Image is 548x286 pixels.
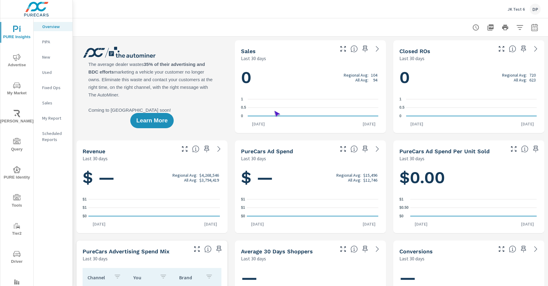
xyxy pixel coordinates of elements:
button: Make Fullscreen [338,244,348,254]
a: See more details in report [372,44,382,54]
p: $12,746 [363,178,377,183]
div: Fixed Ops [34,83,72,92]
span: Save this to your personalized report [360,244,370,254]
p: Last 30 days [399,255,424,262]
span: Number of Repair Orders Closed by the selected dealership group over the selected time range. [So... [509,45,516,52]
span: Learn More [136,118,168,123]
p: All Avg: [184,178,197,183]
text: 0.5 [241,106,246,110]
span: A rolling 30 day total of daily Shoppers on the dealership website, averaged over the selected da... [350,245,358,253]
p: Used [42,69,68,75]
text: $1 [399,197,404,201]
a: See more details in report [531,44,541,54]
span: Average cost of advertising per each vehicle sold at the dealer over the selected date range. The... [521,145,528,153]
p: [DATE] [410,221,432,227]
p: Regional Avg: [336,173,361,178]
h5: Average 30 Days Shoppers [241,248,313,255]
text: $0 [399,214,404,218]
h5: Closed ROs [399,48,430,54]
p: Regional Avg: [344,73,368,78]
h5: Sales [241,48,256,54]
span: Tier2 [2,222,31,237]
p: Channel [87,274,109,281]
span: Save this to your personalized report [202,144,212,154]
span: Driver [2,250,31,265]
span: This table looks at how you compare to the amount of budget you spend per channel as opposed to y... [204,245,212,253]
a: See more details in report [372,244,382,254]
p: Last 30 days [241,255,266,262]
h5: Conversions [399,248,433,255]
button: Make Fullscreen [338,44,348,54]
p: Scheduled Reports [42,130,68,143]
span: Save this to your personalized report [360,44,370,54]
a: See more details in report [372,144,382,154]
text: 0.5 [399,106,405,110]
span: My Market [2,82,31,97]
p: 623 [529,78,536,82]
text: 0 [241,114,243,118]
p: All Avg: [348,178,361,183]
button: "Export Report to PDF" [484,21,497,34]
h1: $0.00 [399,167,538,188]
p: $3,794,419 [199,178,219,183]
button: Learn More [130,113,174,128]
button: Make Fullscreen [338,144,348,154]
a: See more details in report [531,244,541,254]
p: Overview [42,24,68,30]
div: Scheduled Reports [34,129,72,144]
button: Apply Filters [514,21,526,34]
p: [DATE] [358,121,380,127]
span: The number of dealer-specified goals completed by a visitor. [Source: This data is provided by th... [509,245,516,253]
p: Last 30 days [399,55,424,62]
p: 104 [371,73,377,78]
p: [DATE] [200,221,221,227]
text: $0.50 [399,206,409,210]
button: Make Fullscreen [497,44,506,54]
span: PURE Identity [2,166,31,181]
h5: PureCars Advertising Spend Mix [83,248,169,255]
button: Select Date Range [528,21,541,34]
div: My Report [34,114,72,123]
p: Last 30 days [83,255,108,262]
text: $1 [83,197,87,201]
span: Tools [2,194,31,209]
text: $1 [241,206,245,210]
a: See more details in report [214,144,224,154]
p: My Report [42,115,68,121]
p: Last 30 days [83,155,108,162]
div: Used [34,68,72,77]
p: [DATE] [517,221,538,227]
h1: $ — [83,167,221,188]
span: Query [2,138,31,153]
p: Regional Avg: [502,73,527,78]
p: Last 30 days [241,155,266,162]
p: Brand [179,274,201,281]
p: Regional Avg: [172,173,197,178]
h5: PureCars Ad Spend Per Unit Sold [399,148,490,154]
div: DP [530,4,541,15]
h1: 0 [399,67,538,88]
span: Number of vehicles sold by the dealership over the selected date range. [Source: This data is sou... [350,45,358,52]
p: $15,496 [363,173,377,178]
p: 720 [529,73,536,78]
p: All Avg: [355,78,368,82]
button: Print Report [499,21,511,34]
p: [DATE] [406,121,428,127]
p: [DATE] [248,121,269,127]
p: 94 [373,78,377,82]
p: [DATE] [247,221,268,227]
button: Make Fullscreen [509,144,519,154]
text: 1 [399,97,402,101]
p: PIPA [42,39,68,45]
text: 0 [399,114,402,118]
p: [DATE] [88,221,110,227]
text: $1 [83,206,87,210]
text: $1 [241,197,245,201]
text: 1 [241,97,243,101]
span: [PERSON_NAME] [2,110,31,125]
button: Make Fullscreen [180,144,190,154]
text: $0 [241,214,245,218]
p: All Avg: [514,78,527,82]
h1: 0 [241,67,380,88]
span: Save this to your personalized report [519,244,528,254]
